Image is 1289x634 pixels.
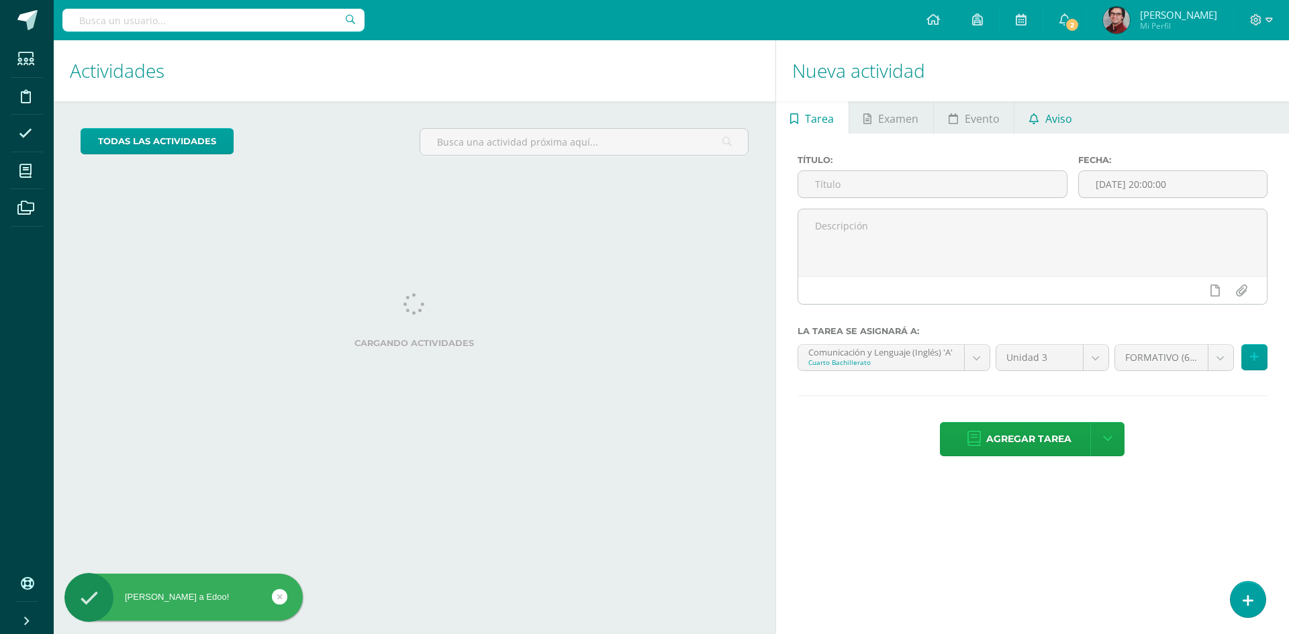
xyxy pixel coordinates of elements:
[798,155,1067,165] label: Título:
[70,40,759,101] h1: Actividades
[808,345,954,358] div: Comunicación y Lenguaje (Inglés) 'A'
[934,101,1014,134] a: Evento
[1045,103,1072,135] span: Aviso
[776,101,849,134] a: Tarea
[1115,345,1233,370] a: FORMATIVO (60.0%)
[986,423,1071,456] span: Agregar tarea
[1006,345,1073,370] span: Unidad 3
[792,40,1273,101] h1: Nueva actividad
[878,103,918,135] span: Examen
[1014,101,1086,134] a: Aviso
[1140,20,1217,32] span: Mi Perfil
[81,338,749,348] label: Cargando actividades
[996,345,1108,370] a: Unidad 3
[798,345,990,370] a: Comunicación y Lenguaje (Inglés) 'A'Cuarto Bachillerato
[805,103,834,135] span: Tarea
[1140,8,1217,21] span: [PERSON_NAME]
[64,591,303,603] div: [PERSON_NAME] a Edoo!
[1078,155,1268,165] label: Fecha:
[965,103,1000,135] span: Evento
[798,326,1268,336] label: La tarea se asignará a:
[849,101,933,134] a: Examen
[1065,17,1080,32] span: 2
[1125,345,1198,370] span: FORMATIVO (60.0%)
[81,128,234,154] a: todas las Actividades
[1079,171,1267,197] input: Fecha de entrega
[62,9,365,32] input: Busca un usuario...
[808,358,954,367] div: Cuarto Bachillerato
[798,171,1067,197] input: Título
[1103,7,1130,34] img: c9a93b4e3ae5c871dba39c2d8a78a895.png
[420,129,747,155] input: Busca una actividad próxima aquí...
